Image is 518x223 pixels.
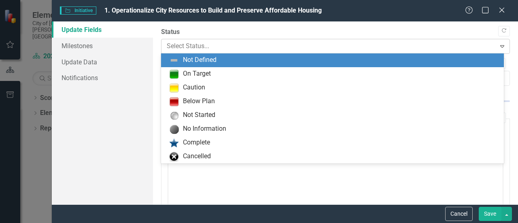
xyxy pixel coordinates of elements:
[183,110,215,120] div: Not Started
[183,83,205,92] div: Caution
[169,124,179,134] img: No Information
[161,28,510,37] label: Status
[169,110,179,120] img: Not Started
[52,70,153,86] a: Notifications
[52,54,153,70] a: Update Data
[183,152,211,161] div: Cancelled
[183,124,226,134] div: No Information
[445,207,473,221] button: Cancel
[169,138,179,148] img: Complete
[169,152,179,161] img: Cancelled
[169,83,179,93] img: Caution
[183,97,215,106] div: Below Plan
[52,21,153,38] a: Update Fields
[183,69,211,79] div: On Target
[104,6,322,14] span: 1. Operationalize City Resources to Build and Preserve Affordable Housing
[169,69,179,79] img: On Target
[169,97,179,106] img: Below Plan
[183,138,210,147] div: Complete
[52,38,153,54] a: Milestones
[60,6,96,15] span: Initiative
[183,55,217,65] div: Not Defined
[479,207,501,221] button: Save
[169,55,179,65] img: Not Defined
